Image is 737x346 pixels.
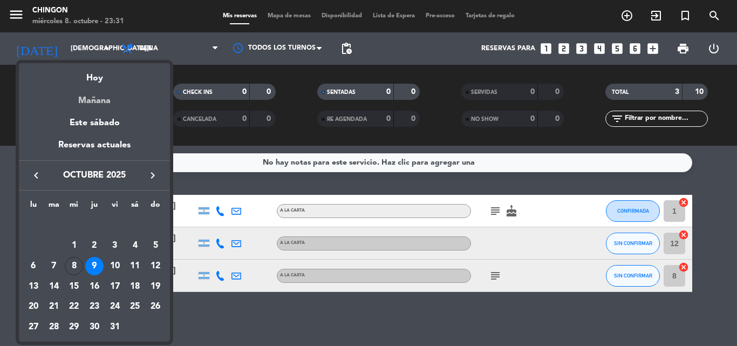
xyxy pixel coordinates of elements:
[64,256,84,276] td: 8 de octubre de 2025
[23,297,44,317] td: 20 de octubre de 2025
[145,297,166,317] td: 26 de octubre de 2025
[105,297,125,317] td: 24 de octubre de 2025
[23,199,44,215] th: lunes
[145,276,166,297] td: 19 de octubre de 2025
[64,276,84,297] td: 15 de octubre de 2025
[19,108,170,138] div: Este sábado
[23,276,44,297] td: 13 de octubre de 2025
[45,318,63,336] div: 28
[19,86,170,108] div: Mañana
[44,256,64,276] td: 7 de octubre de 2025
[19,63,170,85] div: Hoy
[24,297,43,316] div: 20
[106,236,124,255] div: 3
[65,236,83,255] div: 1
[64,297,84,317] td: 22 de octubre de 2025
[105,199,125,215] th: viernes
[125,276,146,297] td: 18 de octubre de 2025
[44,276,64,297] td: 14 de octubre de 2025
[105,317,125,337] td: 31 de octubre de 2025
[126,277,144,296] div: 18
[23,215,166,236] td: OCT.
[145,236,166,256] td: 5 de octubre de 2025
[125,199,146,215] th: sábado
[106,318,124,336] div: 31
[85,297,104,316] div: 23
[85,277,104,296] div: 16
[65,318,83,336] div: 29
[44,317,64,337] td: 28 de octubre de 2025
[30,169,43,182] i: keyboard_arrow_left
[24,318,43,336] div: 27
[23,317,44,337] td: 27 de octubre de 2025
[84,297,105,317] td: 23 de octubre de 2025
[84,276,105,297] td: 16 de octubre de 2025
[85,257,104,275] div: 9
[126,297,144,316] div: 25
[106,277,124,296] div: 17
[125,256,146,276] td: 11 de octubre de 2025
[146,169,159,182] i: keyboard_arrow_right
[105,236,125,256] td: 3 de octubre de 2025
[23,256,44,276] td: 6 de octubre de 2025
[45,257,63,275] div: 7
[146,236,165,255] div: 5
[105,256,125,276] td: 10 de octubre de 2025
[65,277,83,296] div: 15
[24,257,43,275] div: 6
[125,297,146,317] td: 25 de octubre de 2025
[65,297,83,316] div: 22
[64,199,84,215] th: miércoles
[85,318,104,336] div: 30
[126,236,144,255] div: 4
[64,317,84,337] td: 29 de octubre de 2025
[125,236,146,256] td: 4 de octubre de 2025
[44,199,64,215] th: martes
[145,199,166,215] th: domingo
[19,138,170,160] div: Reservas actuales
[45,277,63,296] div: 14
[46,168,143,182] span: octubre 2025
[64,236,84,256] td: 1 de octubre de 2025
[65,257,83,275] div: 8
[26,168,46,182] button: keyboard_arrow_left
[85,236,104,255] div: 2
[146,297,165,316] div: 26
[84,236,105,256] td: 2 de octubre de 2025
[24,277,43,296] div: 13
[146,257,165,275] div: 12
[45,297,63,316] div: 21
[84,199,105,215] th: jueves
[145,256,166,276] td: 12 de octubre de 2025
[84,317,105,337] td: 30 de octubre de 2025
[44,297,64,317] td: 21 de octubre de 2025
[143,168,162,182] button: keyboard_arrow_right
[146,277,165,296] div: 19
[105,276,125,297] td: 17 de octubre de 2025
[106,297,124,316] div: 24
[106,257,124,275] div: 10
[126,257,144,275] div: 11
[84,256,105,276] td: 9 de octubre de 2025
